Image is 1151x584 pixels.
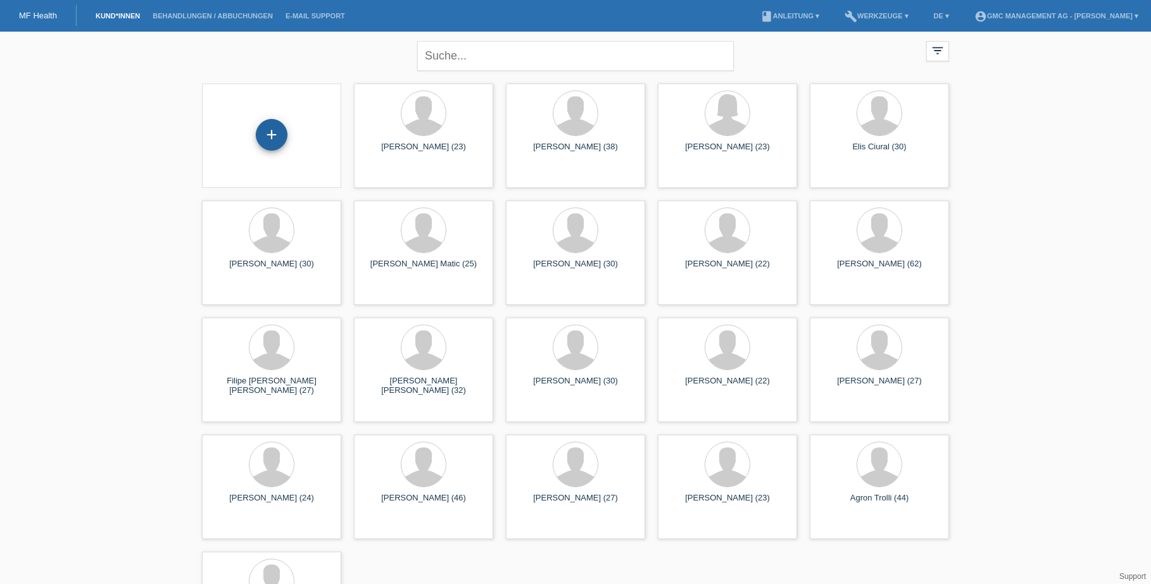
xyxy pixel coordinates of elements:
[1119,572,1146,581] a: Support
[760,10,773,23] i: book
[89,12,146,20] a: Kund*innen
[968,12,1145,20] a: account_circleGMC Management AG - [PERSON_NAME] ▾
[364,142,483,162] div: [PERSON_NAME] (23)
[974,10,987,23] i: account_circle
[838,12,915,20] a: buildWerkzeuge ▾
[668,142,787,162] div: [PERSON_NAME] (23)
[820,142,939,162] div: Elis Ciural (30)
[820,493,939,513] div: Agron Trolli (44)
[516,376,635,396] div: [PERSON_NAME] (30)
[364,259,483,279] div: [PERSON_NAME] Matic (25)
[256,124,287,146] div: Kund*in hinzufügen
[146,12,279,20] a: Behandlungen / Abbuchungen
[279,12,351,20] a: E-Mail Support
[931,44,945,58] i: filter_list
[364,493,483,513] div: [PERSON_NAME] (46)
[845,10,857,23] i: build
[516,142,635,162] div: [PERSON_NAME] (38)
[754,12,826,20] a: bookAnleitung ▾
[19,11,57,20] a: MF Health
[668,376,787,396] div: [PERSON_NAME] (22)
[668,493,787,513] div: [PERSON_NAME] (23)
[364,376,483,396] div: [PERSON_NAME] [PERSON_NAME] (32)
[820,376,939,396] div: [PERSON_NAME] (27)
[820,259,939,279] div: [PERSON_NAME] (62)
[516,493,635,513] div: [PERSON_NAME] (27)
[516,259,635,279] div: [PERSON_NAME] (30)
[417,41,734,71] input: Suche...
[212,259,331,279] div: [PERSON_NAME] (30)
[668,259,787,279] div: [PERSON_NAME] (22)
[928,12,955,20] a: DE ▾
[212,493,331,513] div: [PERSON_NAME] (24)
[212,376,331,396] div: Filipe [PERSON_NAME] [PERSON_NAME] (27)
